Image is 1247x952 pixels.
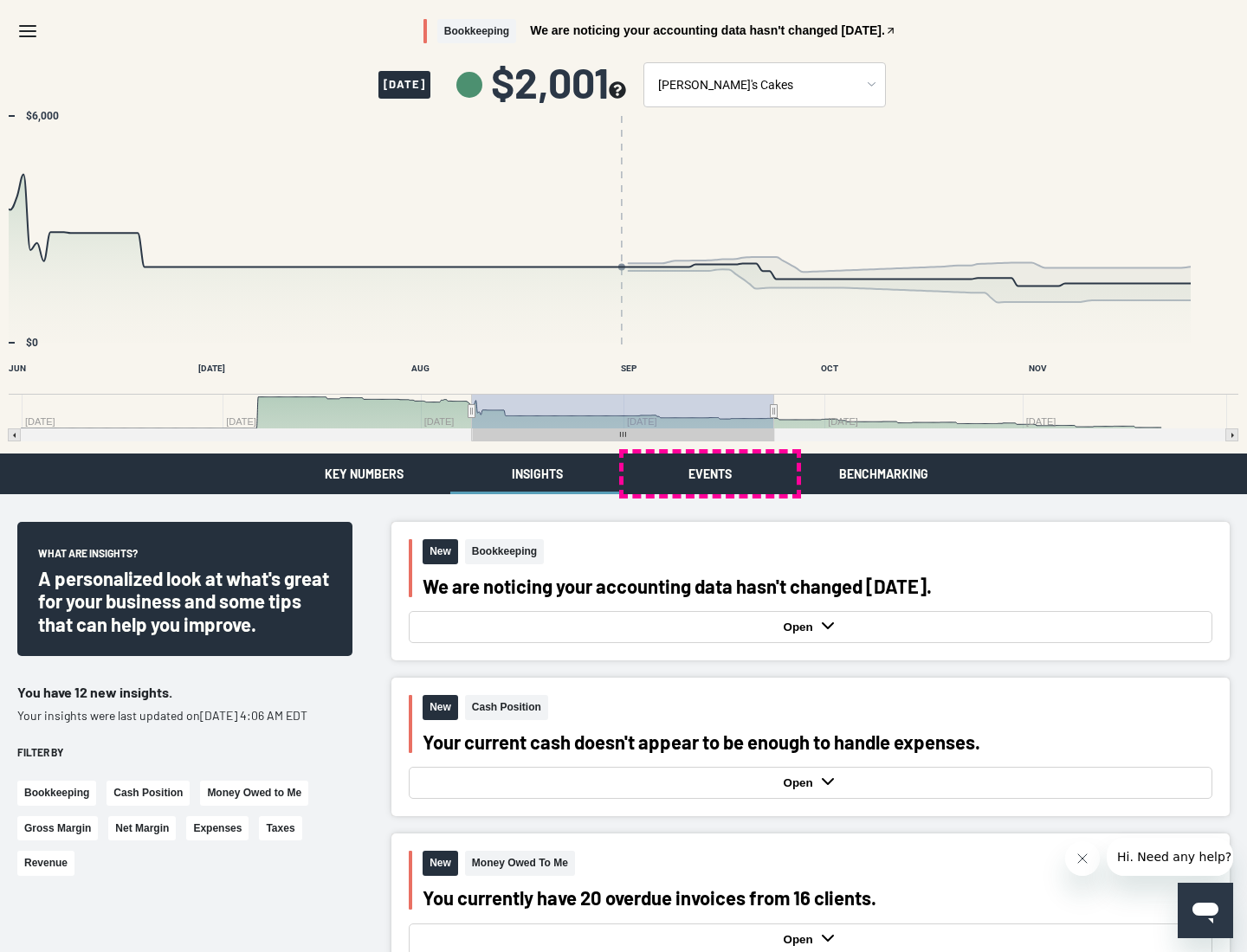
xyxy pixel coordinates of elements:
span: You have 12 new insights. [17,684,172,700]
text: AUG [411,363,430,373]
button: Insights [450,453,623,494]
button: BookkeepingWe are noticing your accounting data hasn't changed [DATE]. [423,19,896,44]
span: Bookkeeping [465,539,544,564]
button: NewBookkeepingWe are noticing your accounting data hasn't changed [DATE].Open [391,522,1230,660]
div: You currently have 20 overdue invoices from 16 clients. [423,886,1212,909]
span: What are insights? [38,546,138,567]
span: $2,001 [491,61,626,103]
button: Taxes [259,816,301,841]
button: Benchmarking [797,453,970,494]
span: We are noticing your accounting data hasn't changed [DATE]. [530,24,885,36]
button: Expenses [186,816,249,841]
span: Cash Position [465,695,548,720]
text: SEP [621,363,637,373]
button: Bookkeeping [17,781,96,806]
div: Your current cash doesn't appear to be enough to handle expenses. [423,730,1212,753]
div: Filter by [17,745,352,760]
span: New [423,539,458,564]
iframe: Button to launch messaging window [1178,883,1233,938]
span: Money Owed To Me [465,851,575,876]
button: Net Margin [108,816,176,841]
strong: Open [784,621,817,634]
text: JUN [9,363,26,373]
p: Your insights were last updated on [DATE] 4:06 AM EDT [17,707,352,724]
text: NOV [1029,363,1047,373]
button: see more about your cashflow projection [609,81,626,101]
button: Money Owed to Me [200,781,308,806]
button: Gross Margin [17,816,98,841]
button: NewCash PositionYour current cash doesn't appear to be enough to handle expenses.Open [391,678,1230,816]
strong: Open [784,933,817,946]
button: Events [623,453,797,494]
text: [DATE] [198,363,225,373]
strong: Open [784,776,817,789]
span: [DATE] [378,71,430,99]
text: $0 [26,337,38,349]
button: Key Numbers [277,453,450,494]
iframe: Message from company [1107,838,1233,876]
div: We are noticing your accounting data hasn't changed [DATE]. [423,575,1212,597]
button: Revenue [17,851,74,876]
span: Bookkeeping [437,19,516,44]
text: $6,000 [26,110,59,122]
button: Cash Position [107,781,190,806]
span: New [423,695,458,720]
span: New [423,851,458,876]
iframe: Close message [1065,841,1100,876]
svg: Menu [17,21,38,42]
text: OCT [821,363,838,373]
div: A personalized look at what's great for your business and some tips that can help you improve. [38,567,332,635]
